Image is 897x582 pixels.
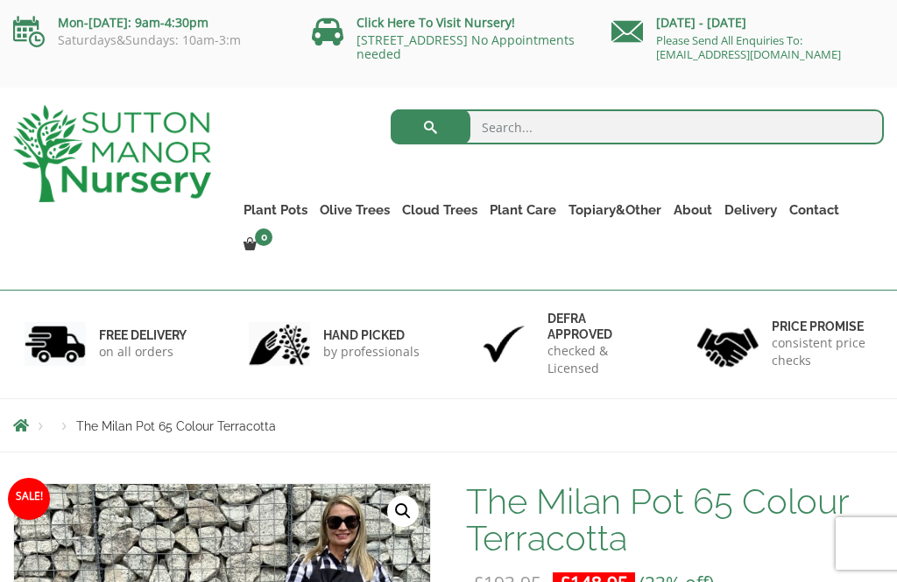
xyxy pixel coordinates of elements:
a: Contact [783,198,845,222]
a: Plant Care [484,198,562,222]
img: logo [13,105,211,202]
span: 0 [255,228,272,246]
a: Olive Trees [314,198,396,222]
h1: The Milan Pot 65 Colour Terracotta [466,483,884,557]
a: Plant Pots [237,198,314,222]
h6: FREE DELIVERY [99,327,187,343]
img: 3.jpg [473,322,534,367]
p: consistent price checks [772,334,872,369]
a: [STREET_ADDRESS] No Appointments needed [357,32,575,62]
p: Saturdays&Sundays: 10am-3:m [13,33,286,47]
img: 1.jpg [25,322,86,367]
a: Please Send All Enquiries To: [EMAIL_ADDRESS][DOMAIN_NAME] [656,32,841,62]
a: Delivery [718,198,783,222]
span: The Milan Pot 65 Colour Terracotta [76,419,276,433]
nav: Breadcrumbs [13,418,884,432]
p: checked & Licensed [547,342,648,377]
a: About [667,198,718,222]
a: Cloud Trees [396,198,484,222]
img: 4.jpg [697,317,759,370]
a: View full-screen image gallery [387,495,419,527]
img: 2.jpg [249,322,310,367]
p: by professionals [323,343,420,361]
a: 0 [237,233,278,257]
a: Click Here To Visit Nursery! [357,14,515,31]
h6: Defra approved [547,311,648,342]
p: on all orders [99,343,187,361]
a: Topiary&Other [562,198,667,222]
input: Search... [391,109,884,144]
h6: Price promise [772,319,872,334]
p: [DATE] - [DATE] [611,12,884,33]
p: Mon-[DATE]: 9am-4:30pm [13,12,286,33]
span: Sale! [8,478,50,520]
h6: hand picked [323,327,420,343]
